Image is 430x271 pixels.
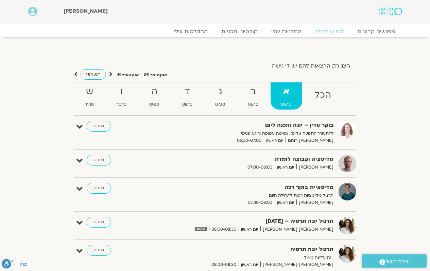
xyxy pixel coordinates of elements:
span: [PERSON_NAME] [PERSON_NAME] [260,226,333,233]
span: יום ראשון [275,199,296,206]
a: מפגשים קרובים [351,28,402,35]
a: יצירת קשר [362,254,427,268]
a: ד08.10 [171,82,203,110]
span: 08:00-08:30 [209,261,239,268]
a: כניסה [87,245,111,256]
span: 09.10 [139,101,170,108]
a: התכניות שלי [264,28,308,35]
span: 06.10 [237,101,269,108]
a: הכל [304,82,342,110]
span: 07:30-08:00 [245,199,275,206]
strong: ש [75,84,105,99]
strong: מדיטציית בוקר רכה [167,183,333,192]
p: להתעורר לתנועה עדינה, נשימה עמוקה ורוגע פנימי [167,130,333,137]
span: [PERSON_NAME] [296,199,333,206]
a: ג07.10 [205,82,236,110]
a: ו10.10 [106,82,137,110]
span: [PERSON_NAME] [64,7,108,15]
span: 05.10 [271,101,303,108]
a: כניסה [87,183,111,194]
strong: הכל [304,88,342,103]
a: ש11.10 [75,82,105,110]
label: הצג רק הרצאות להם יש לי גישה [272,63,350,69]
span: 07.10 [205,101,236,108]
strong: ד [171,84,203,99]
span: 08:00-08:30 [209,226,239,233]
strong: ג [205,84,236,99]
p: תרגול מדיטציות רכות לתחילת היום [167,192,333,199]
a: קורסים ותכניות [214,28,264,35]
span: יצירת קשר [385,257,410,266]
strong: ו [106,84,137,99]
a: כניסה [87,121,111,132]
span: השבוע [86,71,101,78]
strong: ב [237,84,269,99]
span: יום ראשון [239,226,260,233]
img: vodicon [195,227,206,231]
span: 08.10 [171,101,203,108]
a: כניסה [87,217,111,228]
a: כניסה [87,155,111,166]
span: [PERSON_NAME] [PERSON_NAME] [260,261,333,268]
strong: א [271,84,303,99]
span: 11.10 [75,101,105,108]
a: ההקלטות שלי [167,28,214,35]
span: יום ראשון [264,137,286,144]
p: יוגה עדינה מאוד [167,254,333,261]
nav: Menu [28,28,402,35]
a: ה09.10 [139,82,170,110]
span: [PERSON_NAME] [296,164,333,171]
span: 07:00-08:00 [245,164,275,171]
span: יום ראשון [275,164,296,171]
span: יום ראשון [239,261,260,268]
a: לוח שידורים [308,28,351,35]
a: ב06.10 [237,82,269,110]
span: [PERSON_NAME] רוחם [286,137,333,144]
p: אוקטובר 05 - אוקטובר 11 [117,72,167,79]
a: השבוע [81,69,106,80]
strong: בוקר עדין – יוגה והכנה ליום [167,121,333,130]
strong: תרגול יוגה תרפיה [167,245,333,254]
span: 06:30-07:00 [235,137,264,144]
strong: תרגול יוגה תרפיה – [DATE] [167,217,333,226]
span: 10.10 [106,101,137,108]
a: א05.10 [271,82,303,110]
strong: ה [139,84,170,99]
strong: מדיטציה וקבוצה לומדת [167,155,333,164]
